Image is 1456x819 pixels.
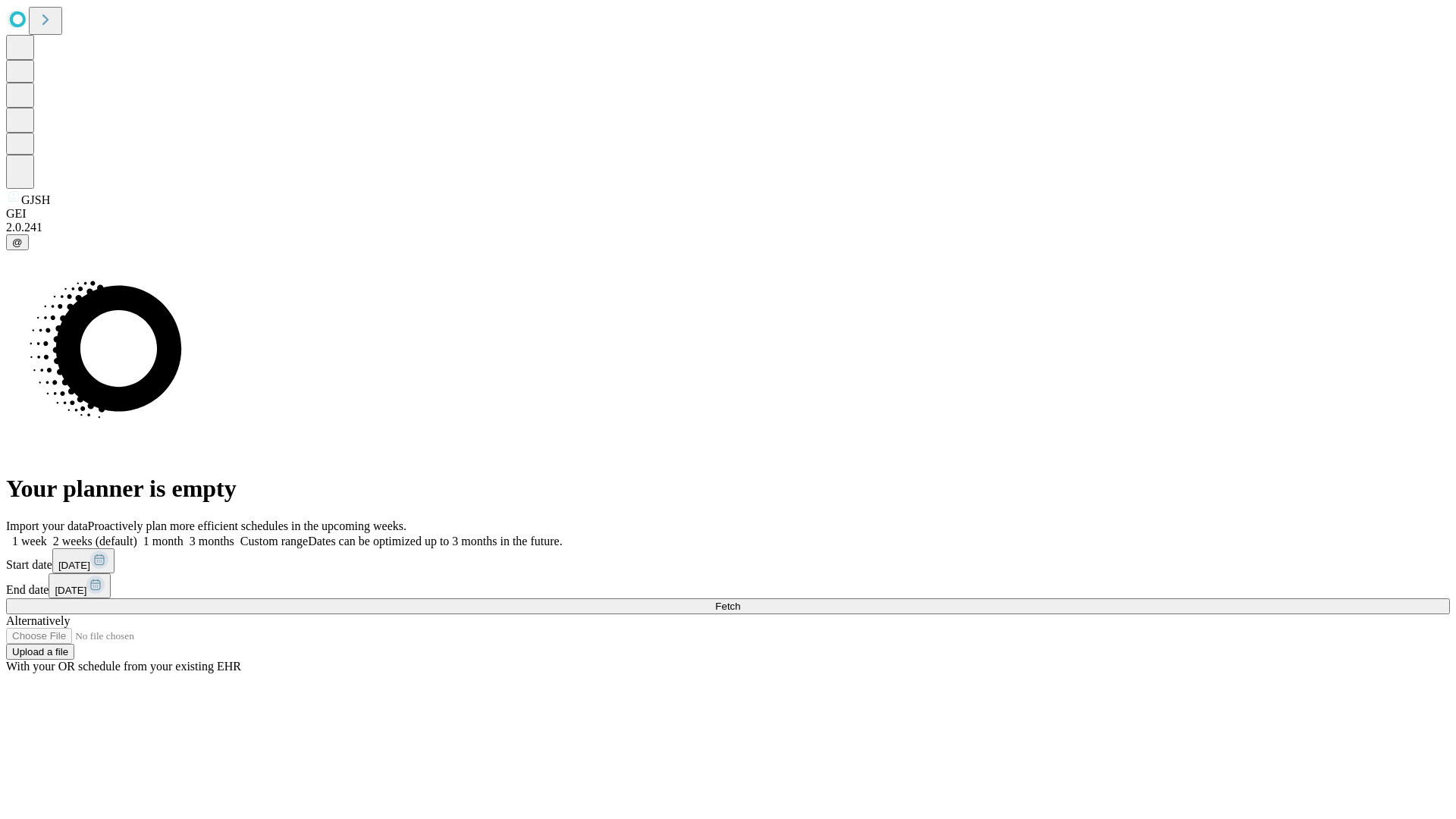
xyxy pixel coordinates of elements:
span: Custom range [240,535,308,548]
div: End date [6,573,1450,598]
span: [DATE] [58,560,90,571]
button: Fetch [6,598,1450,614]
button: [DATE] [49,573,111,598]
span: Fetch [715,601,740,612]
span: With your OR schedule from your existing EHR [6,660,241,673]
span: GJSH [21,193,50,206]
span: Import your data [6,519,88,532]
div: Start date [6,548,1450,573]
button: Upload a file [6,644,74,660]
span: @ [12,237,23,248]
span: 2 weeks (default) [53,535,137,548]
h1: Your planner is empty [6,475,1450,503]
span: 3 months [190,535,234,548]
div: 2.0.241 [6,221,1450,234]
span: Proactively plan more efficient schedules in the upcoming weeks. [88,519,406,532]
div: GEI [6,207,1450,221]
button: @ [6,234,29,250]
button: [DATE] [52,548,115,573]
span: [DATE] [55,585,86,596]
span: Alternatively [6,614,70,627]
span: 1 month [143,535,184,548]
span: Dates can be optimized up to 3 months in the future. [308,535,562,548]
span: 1 week [12,535,47,548]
